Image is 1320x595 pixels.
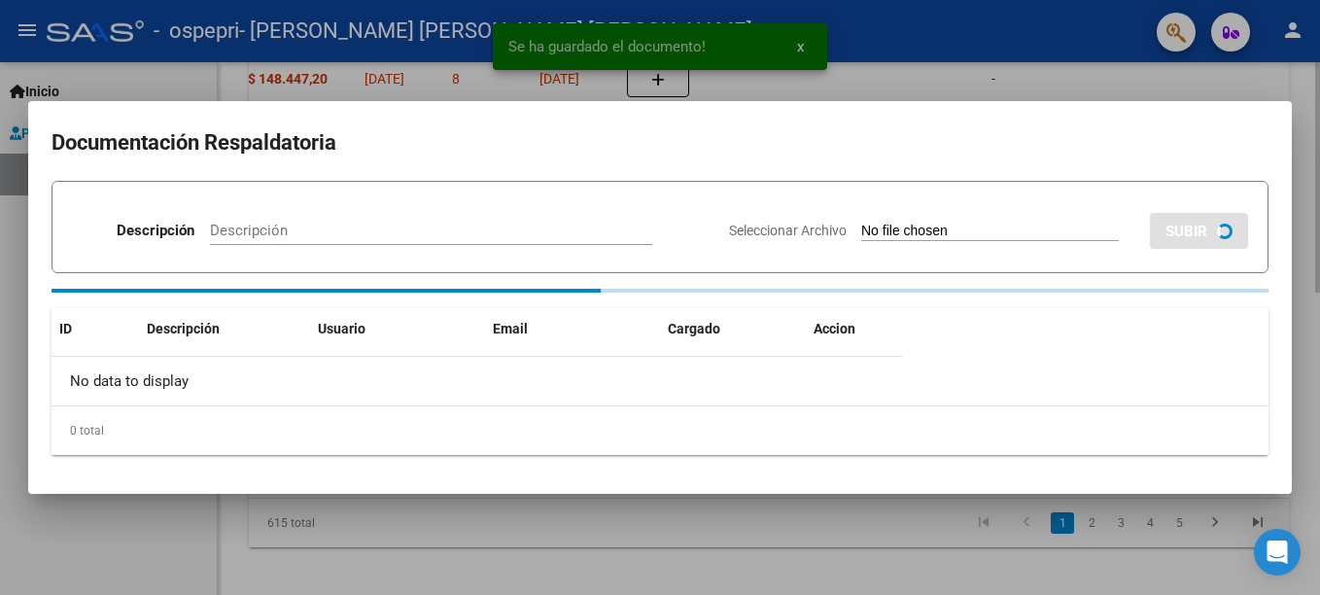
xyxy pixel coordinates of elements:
[1165,223,1207,240] span: SUBIR
[52,406,1268,455] div: 0 total
[729,223,847,238] span: Seleccionar Archivo
[318,321,365,336] span: Usuario
[310,308,485,350] datatable-header-cell: Usuario
[139,308,310,350] datatable-header-cell: Descripción
[806,308,903,350] datatable-header-cell: Accion
[59,321,72,336] span: ID
[814,321,855,336] span: Accion
[117,220,194,242] p: Descripción
[485,308,660,350] datatable-header-cell: Email
[660,308,806,350] datatable-header-cell: Cargado
[147,321,220,336] span: Descripción
[52,308,139,350] datatable-header-cell: ID
[1150,213,1248,249] button: SUBIR
[668,321,720,336] span: Cargado
[493,321,528,336] span: Email
[1254,529,1301,576] div: Open Intercom Messenger
[52,357,903,405] div: No data to display
[52,124,1268,161] h2: Documentación Respaldatoria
